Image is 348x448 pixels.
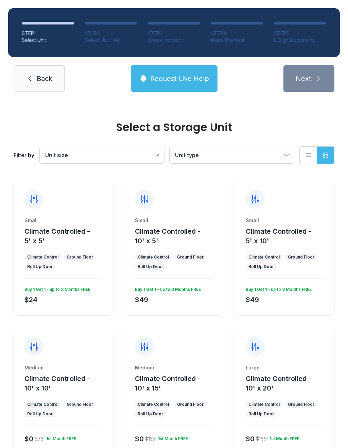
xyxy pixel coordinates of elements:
[170,147,294,163] button: Unit type
[37,74,52,83] span: Back
[148,30,200,37] div: STEP 3
[246,434,255,444] div: $0
[27,254,58,260] div: Climate Control
[246,295,259,304] div: $49
[175,152,199,159] span: Unit type
[138,264,163,269] div: Roll Up Door
[288,254,314,260] div: Ground Floor
[138,411,163,417] div: Roll Up Door
[243,284,312,292] div: Buy 1 Get 1 - up to 3 Months FREE
[177,254,204,260] div: Ground Floor
[256,435,267,442] div: $169
[132,284,201,292] div: Buy 1 Get 1 - up to 3 Months FREE
[150,74,209,83] span: Request Live Help
[211,30,263,37] div: STEP 4
[248,254,280,260] div: Climate Control
[148,37,200,44] div: Create Account
[135,375,201,392] span: Climate Controlled - 10' x 15'
[155,433,188,442] div: 1st Month FREE
[24,374,110,393] button: Climate Controlled - 10' x 10'
[24,364,102,371] div: Medium
[85,30,137,37] div: STEP 2
[211,37,263,44] div: Make Payment
[288,402,314,407] div: Ground Floor
[40,147,164,163] button: Unit size
[274,37,326,44] div: E-Sign Documents
[135,434,144,444] div: $0
[24,227,110,246] button: Climate Controlled - 5' x 5'
[267,433,299,442] div: 1st Month FREE
[45,152,68,159] span: Unit size
[135,295,148,304] div: $49
[246,227,311,245] span: Climate Controlled - 5' x 10'
[24,227,90,245] span: Climate Controlled - 5' x 5'
[246,375,311,392] span: Climate Controlled - 10' x 20'
[24,217,102,224] div: Small
[67,254,93,260] div: Ground Floor
[177,402,204,407] div: Ground Floor
[14,122,334,133] div: Select a Storage Unit
[246,364,324,371] div: Large
[27,402,58,407] div: Climate Control
[135,374,221,393] button: Climate Controlled - 10' x 15'
[24,375,90,392] span: Climate Controlled - 10' x 10'
[22,37,74,44] div: Select Unit
[248,264,274,269] div: Roll Up Door
[145,435,155,442] div: $135
[246,217,324,224] div: Small
[24,434,33,444] div: $0
[246,374,332,393] button: Climate Controlled - 10' x 20'
[35,435,43,442] div: $73
[27,411,53,417] div: Roll Up Door
[24,295,37,304] div: $24
[22,30,74,37] div: STEP 1
[14,151,34,159] div: Filter by
[135,217,213,224] div: Small
[138,254,169,260] div: Climate Control
[27,264,53,269] div: Roll Up Door
[85,37,137,44] div: Select Unit Tier
[296,74,311,83] span: Next
[135,227,221,246] button: Climate Controlled - 10' x 5'
[67,402,93,407] div: Ground Floor
[246,227,332,246] button: Climate Controlled - 5' x 10'
[43,433,76,442] div: 1st Month FREE
[248,411,274,417] div: Roll Up Door
[135,227,201,245] span: Climate Controlled - 10' x 5'
[248,402,280,407] div: Climate Control
[138,402,169,407] div: Climate Control
[135,364,213,371] div: Medium
[274,30,326,37] div: STEP 5
[22,284,90,292] div: Buy 1 Get 1 - up to 3 Months FREE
